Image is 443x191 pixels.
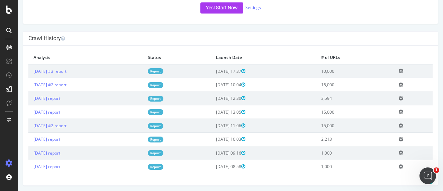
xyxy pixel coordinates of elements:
a: Report [130,150,145,156]
td: 15,000 [298,105,376,119]
span: [DATE] 10:04 [198,82,227,88]
a: [DATE] report [16,136,42,142]
a: [DATE] report [16,109,42,115]
span: [DATE] 12:30 [198,95,227,101]
a: Report [130,164,145,170]
a: [DATE] #2 report [16,123,48,129]
td: 1,000 [298,146,376,160]
a: [DATE] #2 report [16,82,48,88]
a: Report [130,96,145,102]
span: 1 [434,167,439,173]
iframe: Intercom live chat [419,167,436,184]
td: 3,594 [298,92,376,105]
td: 2,213 [298,132,376,146]
span: [DATE] 08:58 [198,164,227,170]
a: [DATE] report [16,164,42,170]
h4: Crawl History [10,35,415,42]
a: [DATE] #3 report [16,68,48,74]
span: [DATE] 09:16 [198,150,227,156]
span: [DATE] 11:06 [198,123,227,129]
a: Report [130,123,145,129]
a: Settings [227,5,243,10]
span: [DATE] 13:05 [198,109,227,115]
th: Launch Date [193,51,298,64]
a: [DATE] report [16,150,42,156]
span: [DATE] 10:03 [198,136,227,142]
td: 10,000 [298,64,376,78]
td: 1,000 [298,160,376,173]
th: Status [125,51,193,64]
a: [DATE] report [16,95,42,101]
a: Report [130,137,145,142]
a: Report [130,109,145,115]
td: 15,000 [298,119,376,132]
span: [DATE] 17:37 [198,68,227,74]
a: Report [130,82,145,88]
th: Analysis [10,51,125,64]
button: Yes! Start Now [182,2,225,14]
a: Report [130,68,145,74]
th: # of URLs [298,51,376,64]
td: 15,000 [298,78,376,92]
